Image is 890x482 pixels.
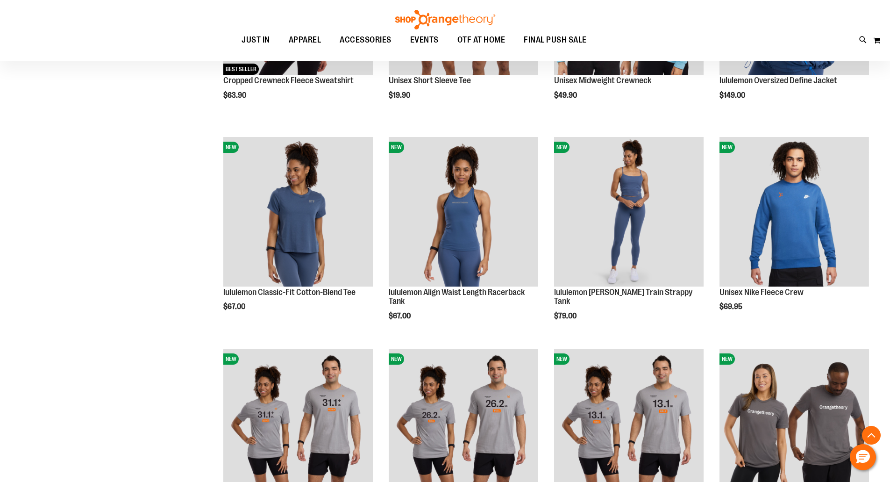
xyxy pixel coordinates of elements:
[223,288,356,297] a: lululemon Classic-Fit Cotton-Blend Tee
[719,302,744,311] span: $69.95
[340,29,392,50] span: ACCESSORIES
[554,91,578,100] span: $49.90
[279,29,331,51] a: APPAREL
[719,142,735,153] span: NEW
[389,137,538,288] a: lululemon Align Waist Length Racerback TankNEW
[719,91,747,100] span: $149.00
[554,353,570,365] span: NEW
[719,76,837,85] a: lululemon Oversized Define Jacket
[223,302,247,311] span: $67.00
[554,142,570,153] span: NEW
[554,137,704,287] img: lululemon Wunder Train Strappy Tank
[389,91,412,100] span: $19.90
[389,76,471,85] a: Unisex Short Sleeve Tee
[242,29,270,50] span: JUST IN
[219,132,377,335] div: product
[719,288,804,297] a: Unisex Nike Fleece Crew
[389,137,538,287] img: lululemon Align Waist Length Racerback Tank
[850,444,876,470] button: Hello, have a question? Let’s chat.
[514,29,596,51] a: FINAL PUSH SALE
[384,132,543,344] div: product
[330,29,401,51] a: ACCESSORIES
[223,64,259,75] span: BEST SELLER
[401,29,448,51] a: EVENTS
[524,29,587,50] span: FINAL PUSH SALE
[289,29,321,50] span: APPAREL
[389,142,404,153] span: NEW
[719,137,869,287] img: Unisex Nike Fleece Crew
[715,132,874,335] div: product
[223,91,248,100] span: $63.90
[389,353,404,365] span: NEW
[223,353,239,365] span: NEW
[554,76,651,85] a: Unisex Midweight Crewneck
[457,29,506,50] span: OTF AT HOME
[389,288,525,306] a: lululemon Align Waist Length Racerback Tank
[719,353,735,365] span: NEW
[223,142,239,153] span: NEW
[223,76,354,85] a: Cropped Crewneck Fleece Sweatshirt
[448,29,515,51] a: OTF AT HOME
[223,137,373,287] img: lululemon Classic-Fit Cotton-Blend Tee
[554,288,692,306] a: lululemon [PERSON_NAME] Train Strappy Tank
[549,132,708,344] div: product
[554,312,578,320] span: $79.00
[554,137,704,288] a: lululemon Wunder Train Strappy TankNEW
[223,137,373,288] a: lululemon Classic-Fit Cotton-Blend TeeNEW
[410,29,439,50] span: EVENTS
[232,29,279,50] a: JUST IN
[862,426,881,445] button: Back To Top
[394,10,497,29] img: Shop Orangetheory
[719,137,869,288] a: Unisex Nike Fleece CrewNEW
[389,312,412,320] span: $67.00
